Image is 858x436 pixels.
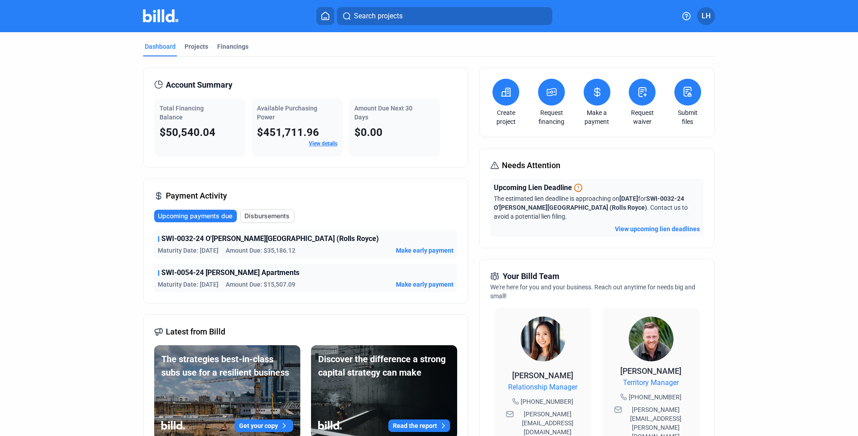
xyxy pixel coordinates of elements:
img: Territory Manager [629,317,673,361]
span: Your Billd Team [503,270,559,283]
span: Disbursements [244,212,290,220]
span: $451,711.96 [257,126,319,139]
a: View details [309,140,337,147]
button: Make early payment [396,280,454,289]
span: LH [702,11,711,21]
span: [PHONE_NUMBER] [629,393,681,402]
button: View upcoming lien deadlines [615,224,700,233]
button: Read the report [388,419,450,432]
div: Financings [217,42,248,51]
a: Create project [490,108,522,126]
span: Amount Due: $35,186.12 [226,246,295,255]
span: Needs Attention [502,159,560,172]
span: SWI-0054-24 [PERSON_NAME] Apartments [161,267,299,278]
button: Search projects [337,7,552,25]
span: Amount Due: $15,507.09 [226,280,295,289]
img: Relationship Manager [521,317,565,361]
span: [PERSON_NAME] [512,371,573,380]
div: The strategies best-in-class subs use for a resilient business [161,352,293,379]
span: Upcoming payments due [158,212,232,220]
span: Total Financing Balance [160,105,204,121]
span: The estimated lien deadline is approaching on for . Contact us to avoid a potential lien filing. [494,195,688,220]
button: Make early payment [396,246,454,255]
div: Projects [185,42,208,51]
a: Make a payment [581,108,613,126]
a: Submit files [672,108,703,126]
span: $50,540.04 [160,126,215,139]
div: Dashboard [145,42,176,51]
span: [PHONE_NUMBER] [521,397,573,406]
span: Maturity Date: [DATE] [158,280,219,289]
span: Search projects [354,11,403,21]
span: [DATE] [619,195,638,202]
div: Discover the difference a strong capital strategy can make [318,352,450,379]
span: Account Summary [166,79,232,91]
a: Request financing [536,108,567,126]
span: Territory Manager [623,377,679,388]
span: Amount Due Next 30 Days [354,105,412,121]
span: Latest from Billd [166,326,225,338]
span: Maturity Date: [DATE] [158,246,219,255]
button: LH [697,7,715,25]
button: Upcoming payments due [154,210,237,222]
span: $0.00 [354,126,383,139]
button: Get your copy [235,419,293,432]
span: [PERSON_NAME] [620,366,681,376]
button: Disbursements [240,209,294,223]
span: SWI-0032-24 O'[PERSON_NAME][GEOGRAPHIC_DATA] (Rolls Royce) [161,233,379,244]
span: We're here for you and your business. Reach out anytime for needs big and small! [490,284,695,300]
span: Relationship Manager [508,382,577,393]
a: Request waiver [627,108,658,126]
span: Upcoming Lien Deadline [494,182,572,193]
span: Payment Activity [166,190,227,202]
img: Billd Company Logo [143,9,178,22]
span: Available Purchasing Power [257,105,317,121]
